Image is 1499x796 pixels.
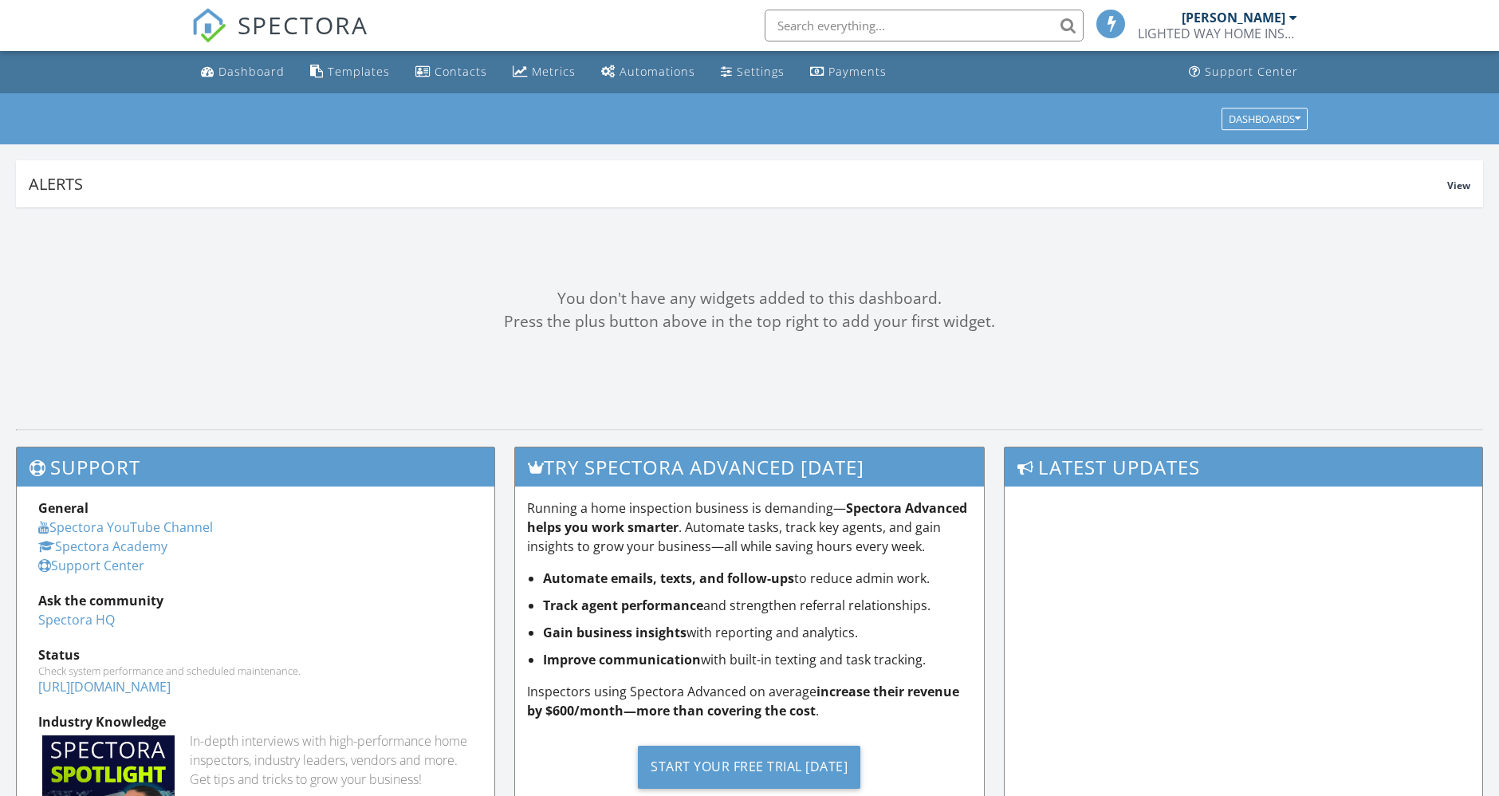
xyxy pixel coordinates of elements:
[17,447,494,487] h3: Support
[191,22,368,55] a: SPECTORA
[38,557,144,574] a: Support Center
[737,64,785,79] div: Settings
[191,8,226,43] img: The Best Home Inspection Software - Spectora
[1005,447,1482,487] h3: Latest Updates
[238,8,368,41] span: SPECTORA
[638,746,860,789] div: Start Your Free Trial [DATE]
[543,569,971,588] li: to reduce admin work.
[38,678,171,696] a: [URL][DOMAIN_NAME]
[714,57,791,87] a: Settings
[765,10,1084,41] input: Search everything...
[828,64,887,79] div: Payments
[38,712,473,731] div: Industry Knowledge
[527,499,967,536] strong: Spectora Advanced helps you work smarter
[527,498,971,556] p: Running a home inspection business is demanding— . Automate tasks, track key agents, and gain ins...
[804,57,893,87] a: Payments
[543,651,701,668] strong: Improve communication
[435,64,487,79] div: Contacts
[543,650,971,669] li: with built-in texting and task tracking.
[543,569,794,587] strong: Automate emails, texts, and follow-ups
[38,518,213,536] a: Spectora YouTube Channel
[38,591,473,610] div: Ask the community
[38,611,115,629] a: Spectora HQ
[515,447,983,487] h3: Try spectora advanced [DATE]
[195,57,291,87] a: Dashboard
[1447,179,1470,192] span: View
[543,624,687,641] strong: Gain business insights
[190,731,474,789] div: In-depth interviews with high-performance home inspectors, industry leaders, vendors and more. Ge...
[38,499,89,517] strong: General
[38,645,473,664] div: Status
[543,623,971,642] li: with reporting and analytics.
[543,596,971,615] li: and strengthen referral relationships.
[1222,108,1308,130] button: Dashboards
[1182,57,1304,87] a: Support Center
[1229,113,1300,124] div: Dashboards
[620,64,695,79] div: Automations
[532,64,576,79] div: Metrics
[527,683,959,719] strong: increase their revenue by $600/month—more than covering the cost
[1138,26,1297,41] div: LIGHTED WAY HOME INSPECTIONS LLC
[328,64,390,79] div: Templates
[38,538,167,555] a: Spectora Academy
[595,57,702,87] a: Automations (Basic)
[38,664,473,677] div: Check system performance and scheduled maintenance.
[218,64,285,79] div: Dashboard
[29,173,1447,195] div: Alerts
[1182,10,1285,26] div: [PERSON_NAME]
[304,57,396,87] a: Templates
[16,287,1483,310] div: You don't have any widgets added to this dashboard.
[16,310,1483,333] div: Press the plus button above in the top right to add your first widget.
[543,597,703,614] strong: Track agent performance
[506,57,582,87] a: Metrics
[527,682,971,720] p: Inspectors using Spectora Advanced on average .
[1205,64,1298,79] div: Support Center
[409,57,494,87] a: Contacts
